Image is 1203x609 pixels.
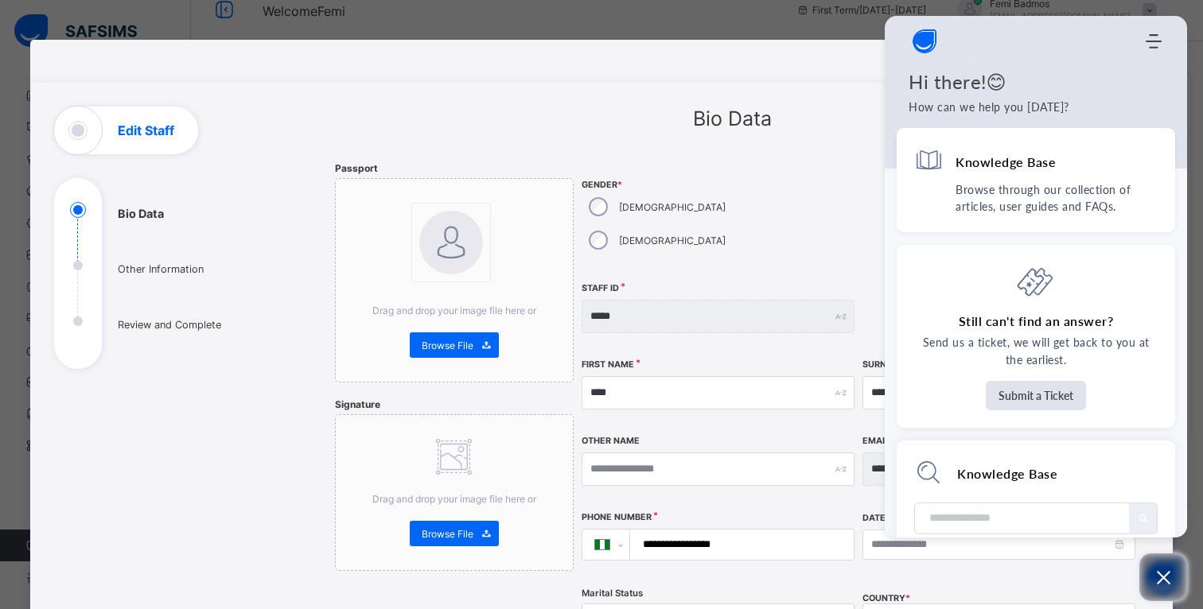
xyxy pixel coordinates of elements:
[914,334,1158,369] p: Send us a ticket, we will get back to you at the earliest.
[582,359,634,370] label: First Name
[909,25,940,57] span: Company logo
[335,414,574,571] div: Drag and drop your image file here orBrowse File
[335,178,574,382] div: bannerImageDrag and drop your image file here orBrowse File
[582,180,855,190] span: Gender
[1143,33,1163,49] div: Modules Menu
[862,513,927,523] label: Date of Birth
[1139,553,1187,601] button: Open asap
[909,99,1163,116] p: How can we help you today?
[582,283,619,293] label: Staff ID
[862,359,906,370] label: Surname
[897,128,1175,232] div: Knowledge BaseBrowse through our collection of articles, user guides and FAQs.
[693,107,772,130] span: Bio Data
[335,398,380,410] span: Signature
[909,25,940,57] img: logo
[619,201,726,213] label: [DEMOGRAPHIC_DATA]
[582,588,643,599] span: Marital Status
[619,235,726,246] label: [DEMOGRAPHIC_DATA]
[897,440,1175,552] div: Module search widget
[372,493,536,505] span: Drag and drop your image file here or
[909,70,1163,94] h1: Hi there!😊
[118,124,174,137] h1: Edit Staff
[959,312,1114,330] h4: Still can't find an answer?
[956,181,1158,215] p: Browse through our collection of articles, user guides and FAQs.
[422,528,473,540] span: Browse File
[419,211,483,274] img: bannerImage
[986,381,1086,410] button: Submit a Ticket
[957,465,1057,483] h2: Knowledge Base
[422,339,473,351] span: Browse File
[582,436,640,446] label: Other Name
[862,436,933,446] label: Email Address
[956,153,1056,170] h4: Knowledge Base
[582,512,652,522] label: Phone Number
[957,465,1158,483] div: Knowledge Base
[372,304,536,316] span: Drag and drop your image file here or
[335,162,378,174] span: Passport
[862,593,910,603] span: COUNTRY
